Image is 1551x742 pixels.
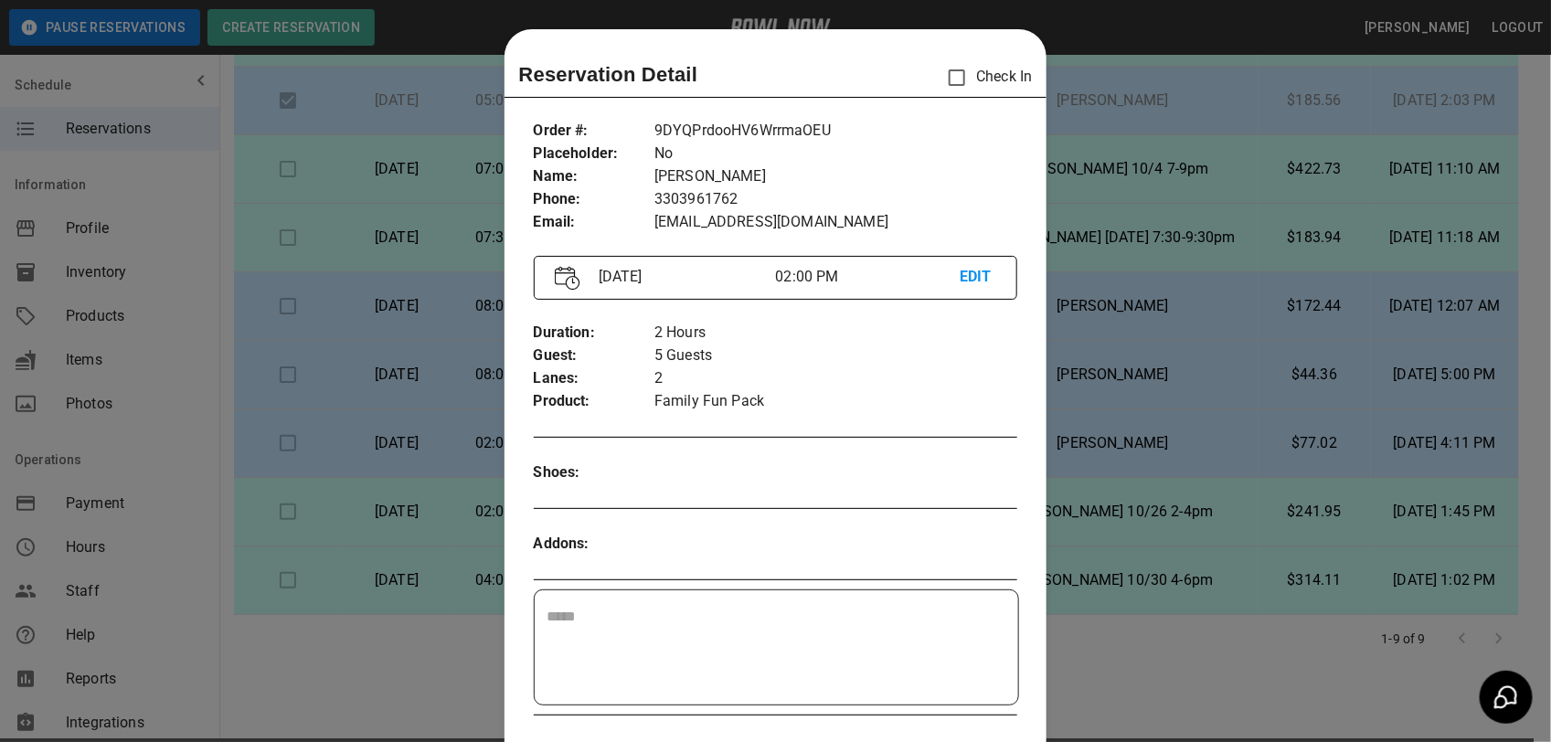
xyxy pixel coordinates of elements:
p: 5 Guests [654,344,1017,367]
p: Duration : [534,322,654,344]
p: 02:00 PM [775,266,960,288]
p: Phone : [534,188,654,211]
p: Addons : [534,533,654,556]
p: Placeholder : [534,143,654,165]
p: Name : [534,165,654,188]
p: 3303961762 [654,188,1017,211]
p: Order # : [534,120,654,143]
p: EDIT [960,266,996,289]
img: Vector [555,266,580,291]
p: Reservation Detail [519,59,698,90]
p: Lanes : [534,367,654,390]
p: [PERSON_NAME] [654,165,1017,188]
p: 2 [654,367,1017,390]
p: Check In [938,58,1032,97]
p: Guest : [534,344,654,367]
p: No [654,143,1017,165]
p: Product : [534,390,654,413]
p: Shoes : [534,461,654,484]
p: Email : [534,211,654,234]
p: 9DYQPrdooHV6WrrmaOEU [654,120,1017,143]
p: 2 Hours [654,322,1017,344]
p: [EMAIL_ADDRESS][DOMAIN_NAME] [654,211,1017,234]
p: Family Fun Pack [654,390,1017,413]
p: [DATE] [591,266,776,288]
